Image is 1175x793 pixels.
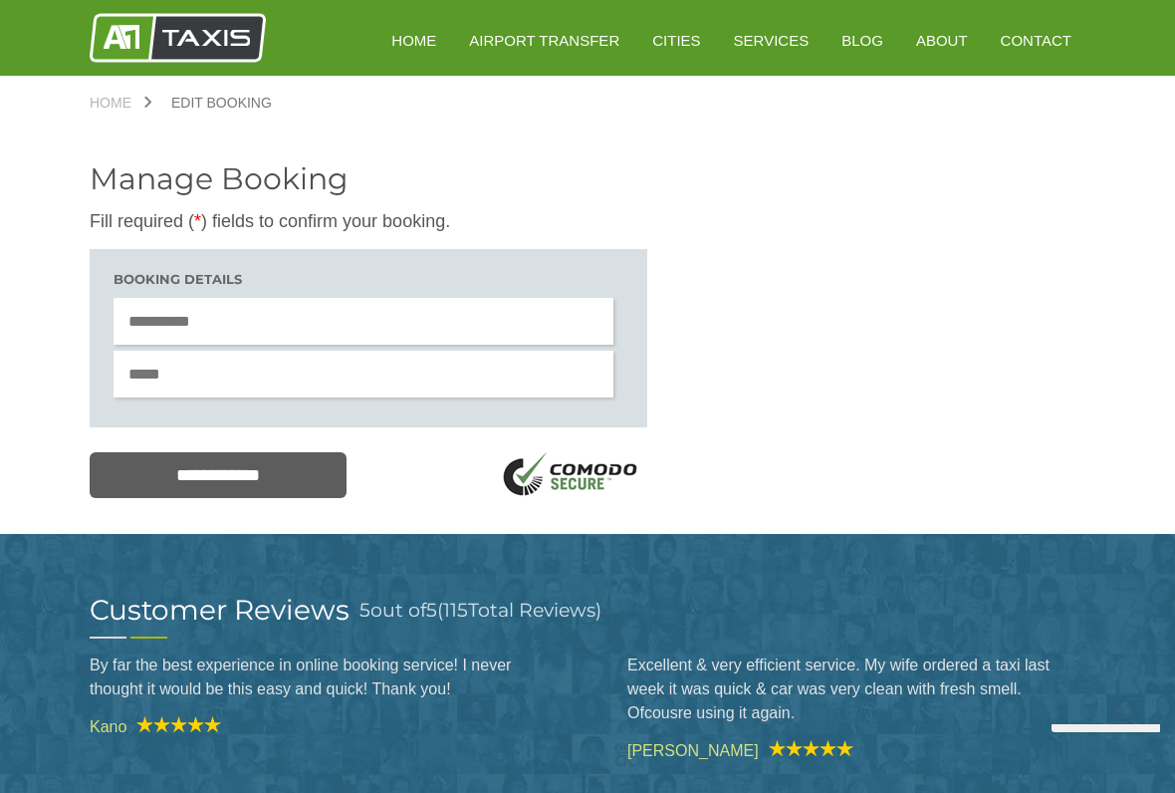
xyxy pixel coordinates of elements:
[359,599,370,622] span: 5
[496,452,647,501] img: SSL Logo
[827,16,897,65] a: Blog
[455,16,633,65] a: Airport Transfer
[359,596,601,625] h3: out of ( Total Reviews)
[90,716,548,735] cite: Kano
[377,16,450,65] a: HOME
[443,599,468,622] span: 115
[902,16,982,65] a: About
[720,16,823,65] a: Services
[126,716,221,732] img: A1 Taxis Review
[90,209,647,234] p: Fill required ( ) fields to confirm your booking.
[627,639,1085,740] blockquote: Excellent & very efficient service. My wife ordered a taxi last week it was quick & car was very ...
[90,164,647,194] h2: Manage Booking
[114,273,623,286] h3: Booking details
[1044,724,1160,778] iframe: chat widget
[627,740,1085,759] cite: [PERSON_NAME]
[987,16,1085,65] a: Contact
[90,639,548,716] blockquote: By far the best experience in online booking service! I never thought it would be this easy and q...
[90,96,151,110] a: Home
[90,596,350,624] h2: Customer Reviews
[90,13,266,63] img: A1 Taxis
[151,96,292,110] a: Edit Booking
[638,16,714,65] a: Cities
[759,740,853,756] img: A1 Taxis Review
[426,599,437,622] span: 5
